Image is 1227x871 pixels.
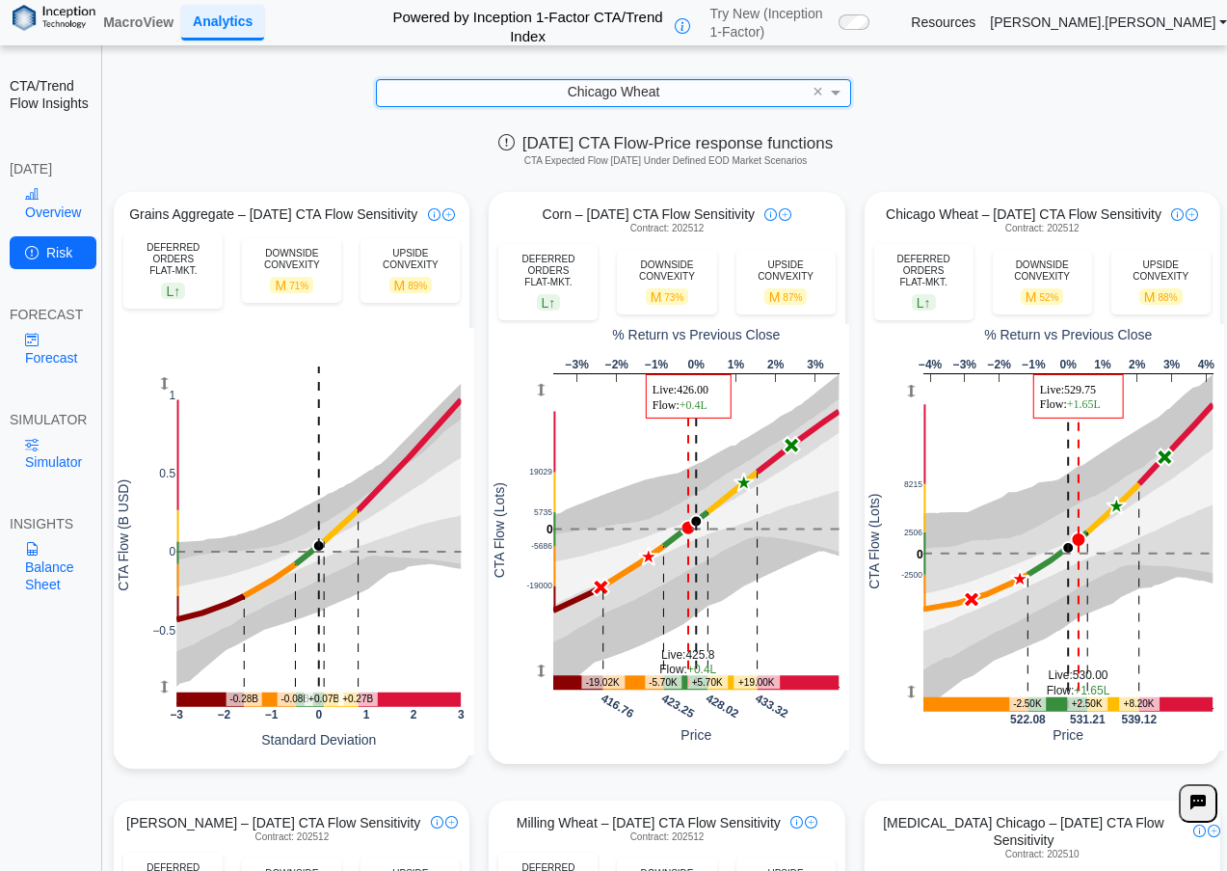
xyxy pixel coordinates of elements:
[10,515,92,532] div: INSIGHTS
[790,816,803,829] img: info-icon.svg
[764,208,777,221] img: info-icon.svg
[1193,825,1206,837] img: info-icon.svg
[1121,259,1201,283] div: UPSIDE CONVEXITY
[543,205,755,223] span: Corn – [DATE] CTA Flow Sensitivity
[1159,292,1178,303] span: 88%
[630,223,705,234] span: Contract: 202512
[10,178,96,229] a: Overview
[389,277,433,293] span: M
[924,294,931,310] span: ↑
[289,281,308,291] span: 71%
[568,84,660,99] span: Chicago Wheat
[13,5,95,31] img: logo%20black.png
[1005,849,1080,860] span: Contract: 202510
[990,14,1227,31] a: [PERSON_NAME].[PERSON_NAME]
[370,248,450,271] div: UPSIDE CONVEXITY
[10,160,92,177] div: [DATE]
[10,323,93,373] a: Forecast
[630,831,705,843] span: Contract: 202512
[10,77,92,112] h2: CTA/Trend Flow Insights
[254,831,329,843] span: Contract: 202512
[1039,292,1058,303] span: 52%
[110,155,1221,167] h5: CTA Expected Flow [DATE] Under Defined EOD Market Scenarios
[428,208,440,221] img: info-icon.svg
[813,83,823,100] span: ×
[10,306,92,323] div: FORECAST
[10,532,92,601] a: Balance Sheet
[10,411,92,428] div: SIMULATOR
[445,816,458,829] img: plus-icon.svg
[709,5,829,40] span: Try New (Inception 1-Factor)
[884,254,964,288] div: DEFERRED ORDERS FLAT-MKT.
[10,236,96,269] a: Risk
[270,277,313,293] span: M
[126,814,420,831] span: [PERSON_NAME] – [DATE] CTA Flow Sensitivity
[173,283,180,298] span: ↑
[886,205,1161,223] span: Chicago Wheat – [DATE] CTA Flow Sensitivity
[133,242,213,277] div: DEFERRED ORDERS FLAT-MKT.
[431,816,443,829] img: info-icon.svg
[911,14,975,31] a: Resources
[252,248,332,271] div: DOWNSIDE CONVEXITY
[810,80,826,106] span: Clear value
[746,259,826,283] div: UPSIDE CONVEXITY
[10,428,97,478] a: Simulator
[627,259,707,283] div: DOWNSIDE CONVEXITY
[442,208,455,221] img: plus-icon.svg
[912,294,936,311] span: L
[517,814,781,831] span: Milling Wheat – [DATE] CTA Flow Sensitivity
[408,281,427,291] span: 89%
[1186,208,1198,221] img: plus-icon.svg
[646,288,689,305] span: M
[548,294,555,310] span: ↑
[129,205,417,223] span: Grains Aggregate – [DATE] CTA Flow Sensitivity
[508,254,588,288] div: DEFERRED ORDERS FLAT-MKT.
[1005,223,1080,234] span: Contract: 202512
[865,814,1184,849] span: [MEDICAL_DATA] Chicago – [DATE] CTA Flow Sensitivity
[779,208,791,221] img: plus-icon.svg
[805,816,817,829] img: plus-icon.svg
[764,288,808,305] span: M
[1021,288,1064,305] span: M
[1208,825,1220,837] img: plus-icon.svg
[161,283,185,299] span: L
[537,294,561,311] span: L
[1171,208,1184,221] img: info-icon.svg
[783,292,802,303] span: 87%
[1139,288,1183,305] span: M
[498,134,833,152] span: [DATE] CTA Flow-Price response functions
[664,292,683,303] span: 73%
[1002,259,1082,283] div: DOWNSIDE CONVEXITY
[95,6,181,39] a: MacroView
[181,5,264,41] a: Analytics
